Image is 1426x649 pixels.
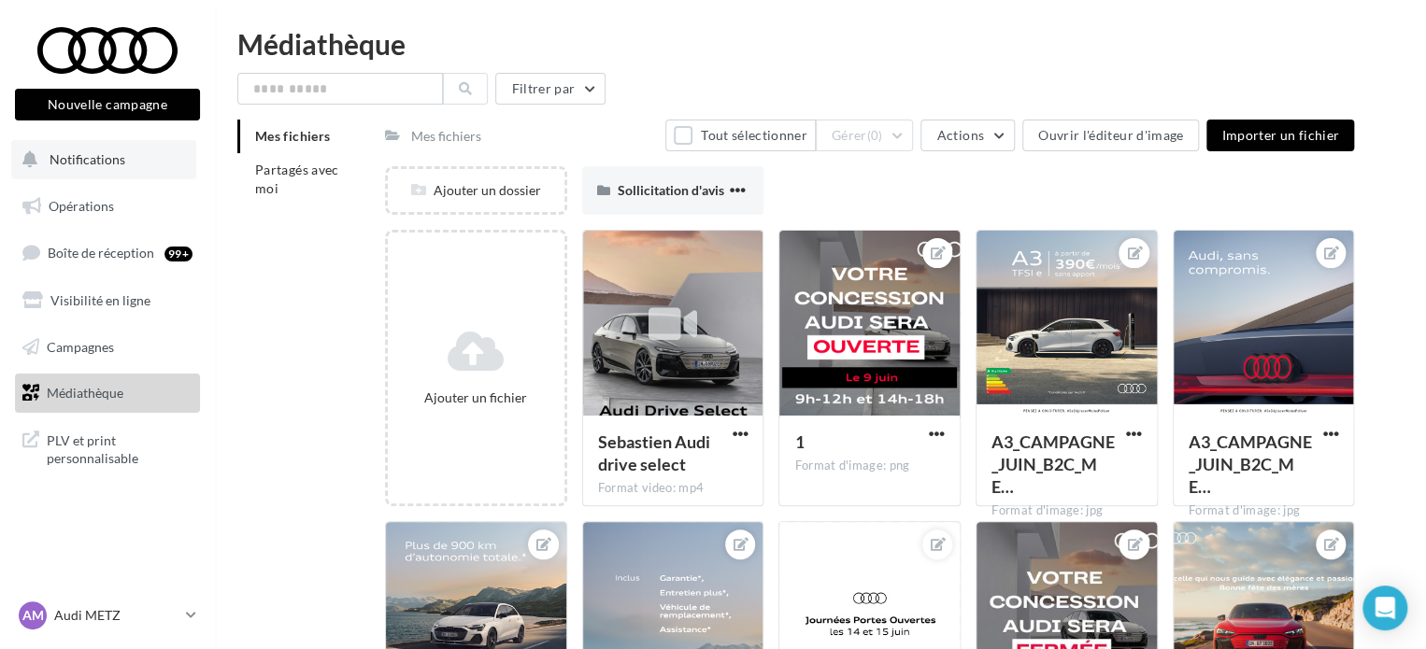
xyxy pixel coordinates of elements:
div: Médiathèque [237,30,1404,58]
div: Ajouter un dossier [388,181,564,200]
div: Ajouter un fichier [395,388,557,407]
span: Actions [936,127,983,143]
div: Mes fichiers [411,127,481,146]
div: 99+ [164,247,193,261]
a: PLV et print personnalisable [11,420,204,475]
div: Format video: mp4 [598,480,749,497]
a: Visibilité en ligne [11,281,204,320]
div: Format d'image: png [794,458,945,474]
span: Boîte de réception [48,245,154,261]
a: AM Audi METZ [15,598,200,633]
span: Partagés avec moi [255,162,339,196]
button: Nouvelle campagne [15,89,200,120]
div: Open Intercom Messenger [1362,586,1407,630]
button: Filtrer par [495,73,606,105]
span: Médiathèque [47,385,123,401]
span: PLV et print personnalisable [47,428,193,468]
button: Notifications [11,140,196,179]
a: Opérations [11,187,204,226]
p: Audi METZ [54,606,178,625]
span: 1 [794,431,804,452]
span: Opérations [49,198,114,214]
button: Actions [920,120,1014,151]
div: Format d'image: jpg [991,502,1142,519]
span: AM [22,606,44,625]
span: Sollicitation d'avis [618,182,724,198]
button: Tout sélectionner [665,120,815,151]
span: A3_CAMPAGNE_JUIN_B2C_META_CARROUSEL_1080x1080-E3_LOM1 [991,431,1115,497]
span: Visibilité en ligne [50,292,150,308]
span: A3_CAMPAGNE_JUIN_B2C_META_CARROUSEL_1080x1080-E1_LOM1 [1189,431,1312,497]
a: Campagnes [11,328,204,367]
button: Ouvrir l'éditeur d'image [1022,120,1199,151]
button: Gérer(0) [816,120,914,151]
div: Format d'image: jpg [1189,502,1339,519]
a: Boîte de réception99+ [11,233,204,273]
span: Importer un fichier [1221,127,1339,143]
span: Sebastien Audi drive select [598,431,710,474]
span: Campagnes [47,338,114,354]
span: (0) [867,128,883,143]
span: Mes fichiers [255,128,330,144]
button: Importer un fichier [1206,120,1354,151]
span: Notifications [50,151,125,167]
a: Médiathèque [11,374,204,413]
